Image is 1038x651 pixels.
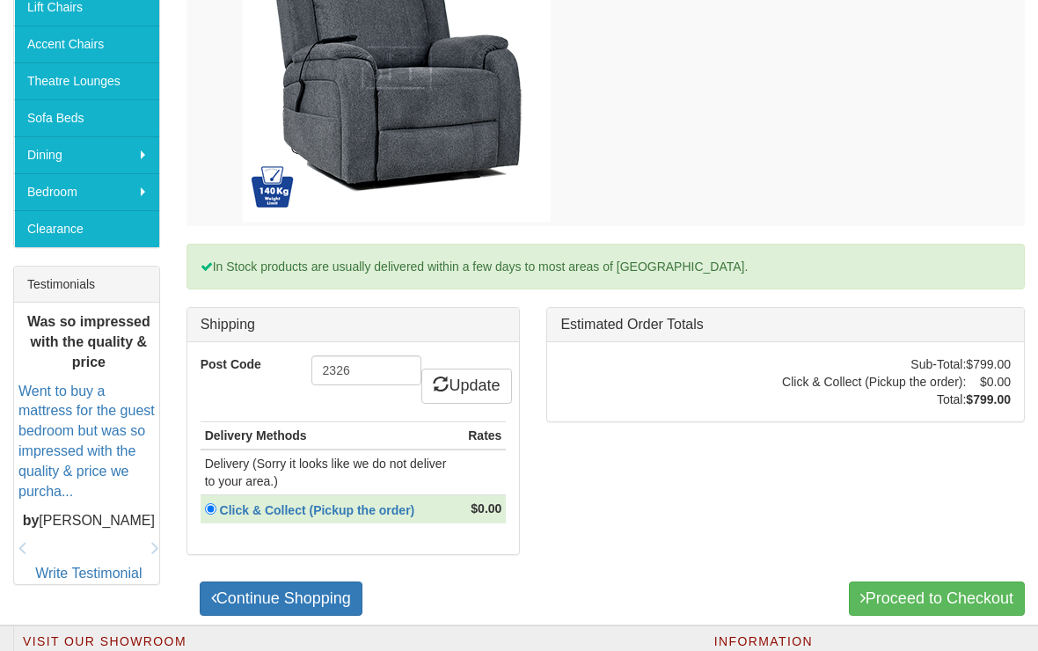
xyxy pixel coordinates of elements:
[187,355,298,373] label: Post Code
[14,210,159,247] a: Clearance
[35,566,142,581] a: Write Testimonial
[216,503,425,517] a: Click & Collect (Pickup the order)
[18,510,159,530] p: [PERSON_NAME]
[849,582,1025,617] a: Proceed to Checkout
[18,383,155,498] a: Went to buy a mattress for the guest bedroom but was so impressed with the quality & price we pur...
[14,136,159,173] a: Dining
[782,373,966,391] td: Click & Collect (Pickup the order):
[560,317,1011,333] h3: Estimated Order Totals
[200,582,362,617] a: Continue Shopping
[782,391,966,408] td: Total:
[14,62,159,99] a: Theatre Lounges
[14,99,159,136] a: Sofa Beds
[966,355,1011,373] td: $799.00
[201,317,507,333] h3: Shipping
[471,501,501,516] strong: $0.00
[421,369,511,404] a: Update
[966,373,1011,391] td: $0.00
[966,392,1011,406] strong: $799.00
[14,26,159,62] a: Accent Chairs
[205,428,307,443] strong: Delivery Methods
[14,173,159,210] a: Bedroom
[201,450,464,495] td: Delivery (Sorry it looks like we do not deliver to your area.)
[782,355,966,373] td: Sub-Total:
[220,503,415,517] strong: Click & Collect (Pickup the order)
[23,512,40,527] b: by
[14,267,159,303] div: Testimonials
[186,244,1025,289] div: In Stock products are usually delivered within a few days to most areas of [GEOGRAPHIC_DATA].
[27,314,150,369] b: Was so impressed with the quality & price
[468,428,501,443] strong: Rates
